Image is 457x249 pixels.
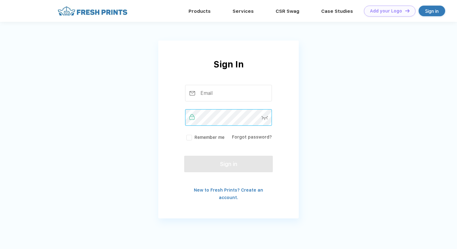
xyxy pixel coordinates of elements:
label: Remember me [185,134,224,141]
a: Sign in [419,6,445,16]
a: Products [189,8,211,14]
div: Sign in [425,7,439,15]
img: DT [405,9,410,12]
a: Forgot password? [232,134,272,139]
a: New to Fresh Prints? Create an account. [194,188,263,200]
input: Email [185,85,272,101]
div: Add your Logo [370,8,402,14]
a: CSR Swag [276,8,299,14]
a: Services [233,8,254,14]
img: password-icon.svg [262,116,268,120]
button: Sign in [184,156,273,172]
img: password_active.svg [189,114,194,120]
div: Sign In [158,58,299,85]
img: email_inactive.svg [189,91,195,95]
img: fo%20logo%202.webp [56,6,129,17]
